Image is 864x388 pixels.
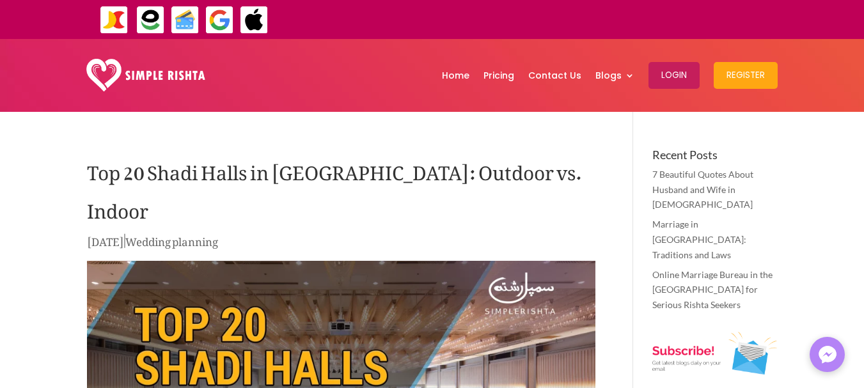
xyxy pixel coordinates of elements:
[100,6,129,35] img: JazzCash-icon
[87,226,124,252] span: [DATE]
[483,42,514,109] a: Pricing
[710,8,738,30] strong: ایزی پیسہ
[442,42,469,109] a: Home
[714,42,778,109] a: Register
[171,6,200,35] img: Credit Cards
[652,149,777,167] h4: Recent Posts
[652,219,746,260] a: Marriage in [GEOGRAPHIC_DATA]: Traditions and Laws
[652,269,773,311] a: Online Marriage Bureau in the [GEOGRAPHIC_DATA] for Serious Rishta Seekers
[528,42,581,109] a: Contact Us
[87,232,595,257] p: |
[815,342,840,368] img: Messenger
[205,6,234,35] img: GooglePay-icon
[595,42,634,109] a: Blogs
[714,62,778,89] button: Register
[87,149,595,232] h1: Top 20 Shadi Halls in [GEOGRAPHIC_DATA]: Outdoor vs. Indoor
[240,6,269,35] img: ApplePay-icon
[652,169,753,210] a: 7 Beautiful Quotes About Husband and Wife in [DEMOGRAPHIC_DATA]
[648,42,700,109] a: Login
[741,8,768,30] strong: جاز کیش
[125,226,218,252] a: Wedding planning
[648,62,700,89] button: Login
[136,6,165,35] img: EasyPaisa-icon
